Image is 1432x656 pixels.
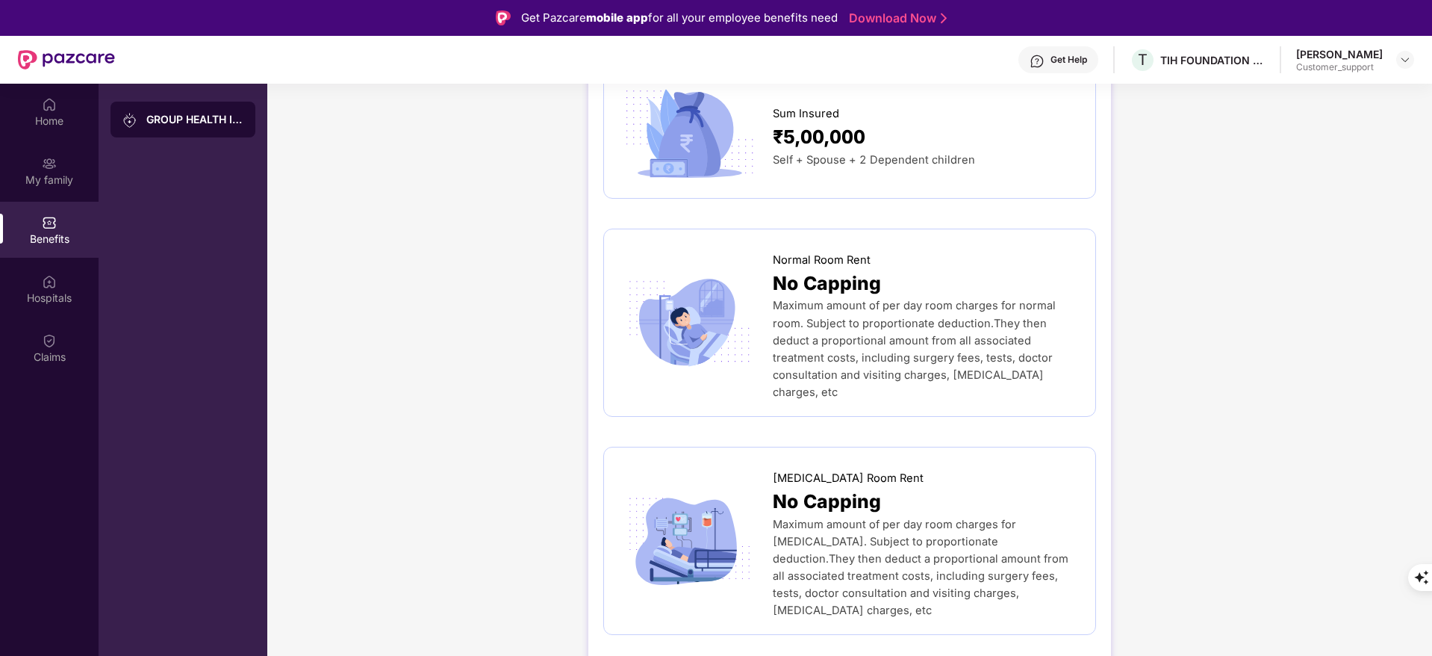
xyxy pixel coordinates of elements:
div: GROUP HEALTH INSURANCE [146,112,243,127]
span: Normal Room Rent [773,252,871,269]
img: svg+xml;base64,PHN2ZyB3aWR0aD0iMjAiIGhlaWdodD0iMjAiIHZpZXdCb3g9IjAgMCAyMCAyMCIgZmlsbD0ibm9uZSIgeG... [42,156,57,171]
img: icon [619,273,760,372]
span: No Capping [773,269,881,298]
img: svg+xml;base64,PHN2ZyBpZD0iSG9zcGl0YWxzIiB4bWxucz0iaHR0cDovL3d3dy53My5vcmcvMjAwMC9zdmciIHdpZHRoPS... [42,274,57,289]
span: Sum Insured [773,105,839,123]
a: Download Now [849,10,942,26]
div: Get Help [1050,54,1087,66]
span: Self + Spouse + 2 Dependent children [773,153,975,167]
span: T [1138,51,1148,69]
img: New Pazcare Logo [18,50,115,69]
span: ₹5,00,000 [773,123,865,152]
strong: mobile app [586,10,648,25]
img: icon [619,84,760,183]
span: Maximum amount of per day room charges for [MEDICAL_DATA]. Subject to proportionate deduction.The... [773,518,1068,617]
img: svg+xml;base64,PHN2ZyBpZD0iRHJvcGRvd24tMzJ4MzIiIHhtbG5zPSJodHRwOi8vd3d3LnczLm9yZy8yMDAwL3N2ZyIgd2... [1399,54,1411,66]
img: icon [619,492,760,590]
img: svg+xml;base64,PHN2ZyBpZD0iSG9tZSIgeG1sbnM9Imh0dHA6Ly93d3cudzMub3JnLzIwMDAvc3ZnIiB3aWR0aD0iMjAiIG... [42,97,57,112]
img: svg+xml;base64,PHN2ZyB3aWR0aD0iMjAiIGhlaWdodD0iMjAiIHZpZXdCb3g9IjAgMCAyMCAyMCIgZmlsbD0ibm9uZSIgeG... [122,113,137,128]
img: Logo [496,10,511,25]
img: svg+xml;base64,PHN2ZyBpZD0iQ2xhaW0iIHhtbG5zPSJodHRwOi8vd3d3LnczLm9yZy8yMDAwL3N2ZyIgd2lkdGg9IjIwIi... [42,333,57,348]
span: Maximum amount of per day room charges for normal room. Subject to proportionate deduction.They t... [773,299,1056,398]
img: Stroke [941,10,947,26]
div: [PERSON_NAME] [1296,47,1383,61]
div: Customer_support [1296,61,1383,73]
img: svg+xml;base64,PHN2ZyBpZD0iQmVuZWZpdHMiIHhtbG5zPSJodHRwOi8vd3d3LnczLm9yZy8yMDAwL3N2ZyIgd2lkdGg9Ij... [42,215,57,230]
span: [MEDICAL_DATA] Room Rent [773,470,924,487]
span: No Capping [773,487,881,516]
div: TIH FOUNDATION FOR IOT AND IOE [1160,53,1265,67]
div: Get Pazcare for all your employee benefits need [521,9,838,27]
img: svg+xml;base64,PHN2ZyBpZD0iSGVscC0zMngzMiIgeG1sbnM9Imh0dHA6Ly93d3cudzMub3JnLzIwMDAvc3ZnIiB3aWR0aD... [1030,54,1045,69]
